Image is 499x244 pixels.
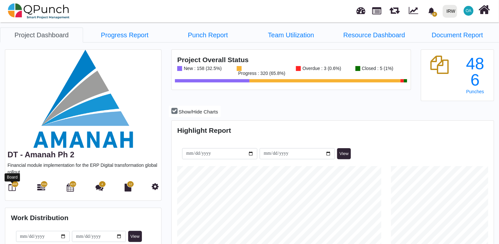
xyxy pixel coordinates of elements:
button: View [337,148,351,159]
button: View [128,231,142,242]
div: 486 [462,56,488,88]
p: Financial module implementation for the ERP Digital transformation global rollout [8,162,159,176]
span: Punches [466,89,484,94]
span: Show/Hide Charts [179,109,218,114]
a: Resource Dashboard [333,27,416,43]
span: 4 [101,182,103,187]
i: Calendar [67,183,74,191]
span: 0 [432,12,437,17]
i: Punch Discussion [95,183,103,191]
h4: Highlight Report [177,126,488,134]
img: qpunch-sp.fa6292f.png [8,1,70,21]
span: 556 [42,182,47,187]
i: Gantt [37,183,45,191]
h4: Work Distribution [11,214,156,222]
a: DT - Amanah Ph 2 [8,150,74,159]
div: Notification [426,5,437,17]
a: Team Utilization [249,27,333,43]
a: IRW [440,0,460,22]
a: Document Report [416,27,499,43]
div: IRW [447,6,456,17]
span: Projects [372,4,382,14]
span: Releases [389,3,400,14]
div: Closed : 5 (1%) [360,66,393,71]
div: Progress : 320 (65.8%) [237,71,285,76]
span: 423 [70,182,75,187]
i: Document Library [125,183,131,191]
i: Project Settings [152,183,159,190]
li: DT - Amanah Ph 2 [249,27,333,42]
a: OA [460,0,477,21]
span: Dashboard [357,4,366,14]
span: Osamah Ali [464,6,473,16]
svg: bell fill [428,8,435,14]
h4: Project Overall Status [177,56,405,64]
a: 556 [37,186,45,191]
span: 12 [129,182,132,187]
a: Punch Report [166,27,249,43]
div: Dynamic Report [405,0,424,22]
div: Overdue : 3 (0.6%) [301,66,341,71]
a: bell fill0 [424,0,440,21]
a: Progress Report [83,27,166,43]
span: OA [466,9,471,13]
button: Show/Hide Charts [169,106,221,117]
span: 486 [12,182,17,187]
a: 486 Punches [462,56,488,94]
div: New : 158 (32.5%) [182,66,222,71]
div: Board [5,173,20,182]
i: Home [479,4,490,16]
